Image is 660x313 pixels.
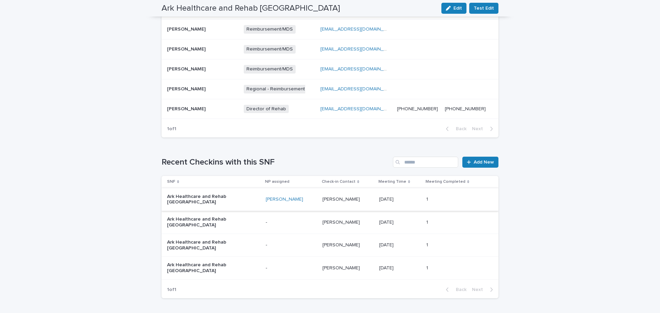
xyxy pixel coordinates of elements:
[266,242,317,248] p: -
[378,178,406,186] p: Meeting Time
[167,239,236,251] p: Ark Healthcare and Rehab [GEOGRAPHIC_DATA]
[379,241,395,248] p: [DATE]
[322,241,361,248] p: [PERSON_NAME]
[244,85,308,93] span: Regional - Reimbursement
[472,287,487,292] span: Next
[379,264,395,271] p: [DATE]
[244,25,296,34] span: Reimbursement/MDS
[167,262,236,274] p: Ark Healthcare and Rehab [GEOGRAPHIC_DATA]
[265,178,289,186] p: NP assigned
[397,107,438,111] a: [PHONE_NUMBER]
[440,287,469,293] button: Back
[162,99,498,119] tr: [PERSON_NAME][PERSON_NAME] Director of Rehab[EMAIL_ADDRESS][DOMAIN_NAME] [PHONE_NUMBER] [PHONE_NU...
[162,234,498,257] tr: Ark Healthcare and Rehab [GEOGRAPHIC_DATA]-[PERSON_NAME][PERSON_NAME] [DATE][DATE] 11
[322,195,361,202] p: [PERSON_NAME]
[452,126,466,131] span: Back
[426,195,429,202] p: 1
[393,157,458,168] input: Search
[266,197,303,202] a: [PERSON_NAME]
[322,218,361,225] p: [PERSON_NAME]
[167,25,207,32] p: [PERSON_NAME]
[244,65,296,74] span: Reimbursement/MDS
[320,27,398,32] a: [EMAIL_ADDRESS][DOMAIN_NAME]
[320,107,398,111] a: [EMAIL_ADDRESS][DOMAIN_NAME]
[474,5,494,12] span: Test Edit
[167,216,236,228] p: Ark Healthcare and Rehab [GEOGRAPHIC_DATA]
[167,45,207,52] p: [PERSON_NAME]
[162,40,498,59] tr: [PERSON_NAME][PERSON_NAME] Reimbursement/MDS[EMAIL_ADDRESS][DOMAIN_NAME]
[474,160,494,165] span: Add New
[162,20,498,40] tr: [PERSON_NAME][PERSON_NAME] Reimbursement/MDS[EMAIL_ADDRESS][DOMAIN_NAME]
[162,59,498,79] tr: [PERSON_NAME][PERSON_NAME] Reimbursement/MDS[EMAIL_ADDRESS][DOMAIN_NAME]
[167,85,207,92] p: [PERSON_NAME]
[167,65,207,72] p: [PERSON_NAME]
[244,45,296,54] span: Reimbursement/MDS
[472,126,487,131] span: Next
[469,287,498,293] button: Next
[266,220,317,225] p: -
[162,157,390,167] h1: Recent Checkins with this SNF
[379,195,395,202] p: [DATE]
[440,126,469,132] button: Back
[426,264,429,271] p: 1
[445,107,486,111] a: [PHONE_NUMBER]
[320,87,398,91] a: [EMAIL_ADDRESS][DOMAIN_NAME]
[244,105,289,113] span: Director of Rehab
[452,287,466,292] span: Back
[462,157,498,168] a: Add New
[322,178,355,186] p: Check-in Contact
[167,194,236,205] p: Ark Healthcare and Rehab [GEOGRAPHIC_DATA]
[320,67,398,71] a: [EMAIL_ADDRESS][DOMAIN_NAME]
[162,3,340,13] h2: Ark Healthcare and Rehab [GEOGRAPHIC_DATA]
[167,178,175,186] p: SNF
[162,281,182,298] p: 1 of 1
[453,6,462,11] span: Edit
[266,265,317,271] p: -
[320,47,398,52] a: [EMAIL_ADDRESS][DOMAIN_NAME]
[162,257,498,280] tr: Ark Healthcare and Rehab [GEOGRAPHIC_DATA]-[PERSON_NAME][PERSON_NAME] [DATE][DATE] 11
[441,3,466,14] button: Edit
[379,218,395,225] p: [DATE]
[426,241,429,248] p: 1
[162,121,182,137] p: 1 of 1
[322,264,361,271] p: [PERSON_NAME]
[162,79,498,99] tr: [PERSON_NAME][PERSON_NAME] Regional - Reimbursement[EMAIL_ADDRESS][DOMAIN_NAME]
[469,126,498,132] button: Next
[162,188,498,211] tr: Ark Healthcare and Rehab [GEOGRAPHIC_DATA][PERSON_NAME] [PERSON_NAME][PERSON_NAME] [DATE][DATE] 11
[426,178,465,186] p: Meeting Completed
[469,3,498,14] button: Test Edit
[426,218,429,225] p: 1
[167,105,207,112] p: [PERSON_NAME]
[162,211,498,234] tr: Ark Healthcare and Rehab [GEOGRAPHIC_DATA]-[PERSON_NAME][PERSON_NAME] [DATE][DATE] 11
